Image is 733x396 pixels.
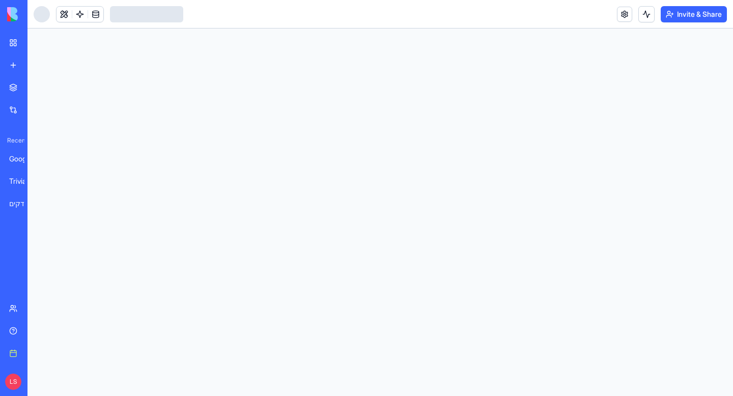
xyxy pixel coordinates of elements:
[7,7,70,21] img: logo
[3,136,24,145] span: Recent
[3,171,44,191] a: TriviaTalk
[9,154,38,164] div: Google Review Link Generator
[9,176,38,186] div: TriviaTalk
[3,149,44,169] a: Google Review Link Generator
[5,374,21,390] span: LS
[661,6,727,22] button: Invite & Share
[9,199,38,209] div: י.א פרגולות ודקים
[3,193,44,214] a: י.א פרגולות ודקים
